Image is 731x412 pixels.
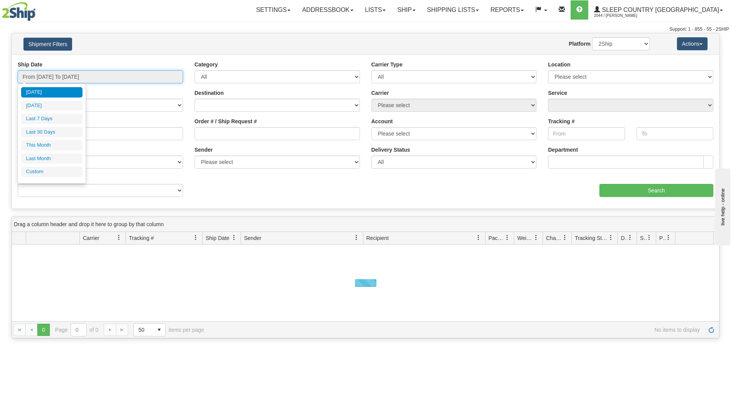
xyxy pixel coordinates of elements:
[546,234,562,242] span: Charge
[215,327,700,333] span: No items to display
[575,234,608,242] span: Tracking Status
[677,37,708,50] button: Actions
[21,114,83,124] li: Last 7 Days
[594,12,652,20] span: 2044 / [PERSON_NAME]
[640,234,647,242] span: Shipment Issues
[558,231,571,244] a: Charge filter column settings
[18,61,43,68] label: Ship Date
[517,234,533,242] span: Weight
[421,0,485,20] a: Shipping lists
[195,146,213,154] label: Sender
[153,324,165,336] span: select
[189,231,202,244] a: Tracking # filter column settings
[391,0,421,20] a: Ship
[548,146,578,154] label: Department
[548,89,567,97] label: Service
[244,234,261,242] span: Sender
[371,61,403,68] label: Carrier Type
[501,231,514,244] a: Packages filter column settings
[371,89,389,97] label: Carrier
[548,61,570,68] label: Location
[21,101,83,111] li: [DATE]
[485,0,530,20] a: Reports
[23,38,72,51] button: Shipment Filters
[530,231,543,244] a: Weight filter column settings
[195,89,224,97] label: Destination
[600,7,719,13] span: Sleep Country [GEOGRAPHIC_DATA]
[604,231,617,244] a: Tracking Status filter column settings
[569,40,591,48] label: Platform
[548,127,625,140] input: From
[37,324,50,336] span: Page 0
[705,324,718,336] a: Refresh
[2,2,36,21] img: logo2044.jpg
[366,234,389,242] span: Recipient
[359,0,391,20] a: Lists
[621,234,627,242] span: Delivery Status
[21,87,83,98] li: [DATE]
[713,167,730,245] iframe: chat widget
[659,234,666,242] span: Pickup Status
[472,231,485,244] a: Recipient filter column settings
[21,127,83,137] li: Last 30 Days
[2,26,729,33] div: Support: 1 - 855 - 55 - 2SHIP
[371,146,410,154] label: Delivery Status
[488,234,505,242] span: Packages
[599,184,713,197] input: Search
[624,231,637,244] a: Delivery Status filter column settings
[21,154,83,164] li: Last Month
[134,323,166,336] span: Page sizes drop down
[662,231,675,244] a: Pickup Status filter column settings
[55,323,99,336] span: Page of 0
[637,127,713,140] input: To
[134,323,204,336] span: items per page
[195,117,257,125] label: Order # / Ship Request #
[371,117,393,125] label: Account
[12,217,719,232] div: grid grouping header
[195,61,218,68] label: Category
[6,7,71,12] div: live help - online
[588,0,729,20] a: Sleep Country [GEOGRAPHIC_DATA] 2044 / [PERSON_NAME]
[250,0,296,20] a: Settings
[83,234,99,242] span: Carrier
[296,0,359,20] a: Addressbook
[548,117,574,125] label: Tracking #
[206,234,229,242] span: Ship Date
[139,326,149,334] span: 50
[129,234,154,242] span: Tracking #
[21,167,83,177] li: Custom
[228,231,241,244] a: Ship Date filter column settings
[112,231,125,244] a: Carrier filter column settings
[350,231,363,244] a: Sender filter column settings
[643,231,656,244] a: Shipment Issues filter column settings
[21,140,83,151] li: This Month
